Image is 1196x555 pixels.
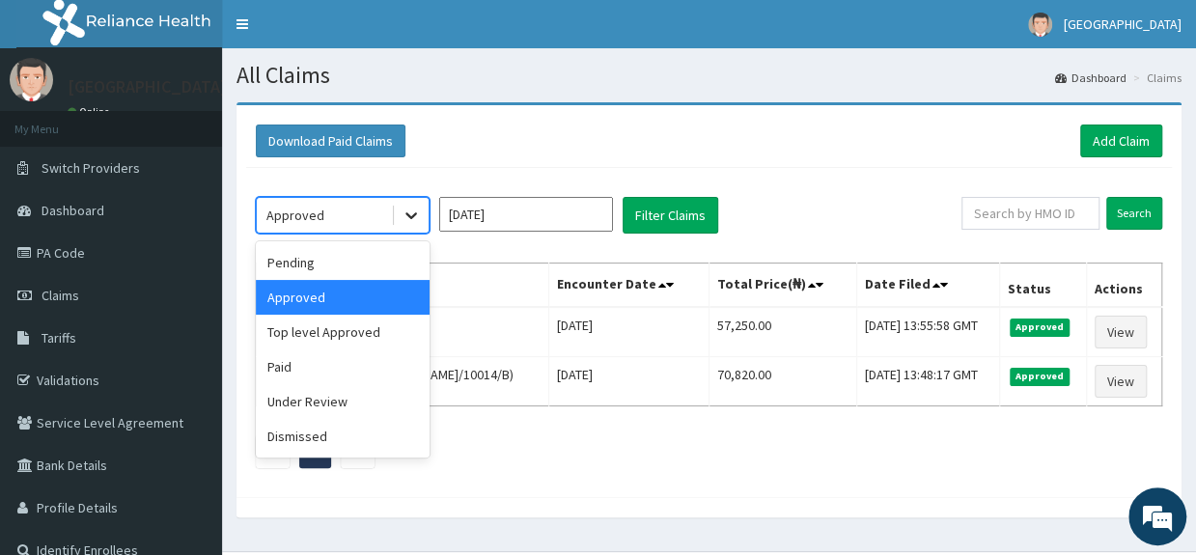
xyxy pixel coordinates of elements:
[68,78,227,96] p: [GEOGRAPHIC_DATA]
[317,10,363,56] div: Minimize live chat window
[256,349,430,384] div: Paid
[623,197,718,234] button: Filter Claims
[709,264,856,308] th: Total Price(₦)
[42,287,79,304] span: Claims
[42,159,140,177] span: Switch Providers
[709,307,856,357] td: 57,250.00
[856,357,999,406] td: [DATE] 13:48:17 GMT
[549,307,709,357] td: [DATE]
[999,264,1086,308] th: Status
[1128,69,1182,86] li: Claims
[1086,264,1161,308] th: Actions
[236,63,1182,88] h1: All Claims
[256,384,430,419] div: Under Review
[1055,69,1126,86] a: Dashboard
[36,97,78,145] img: d_794563401_company_1708531726252_794563401
[266,206,324,225] div: Approved
[256,419,430,454] div: Dismissed
[256,125,405,157] button: Download Paid Claims
[1064,15,1182,33] span: [GEOGRAPHIC_DATA]
[856,264,999,308] th: Date Filed
[1095,365,1147,398] a: View
[68,105,114,119] a: Online
[256,280,430,315] div: Approved
[10,58,53,101] img: User Image
[1106,197,1162,230] input: Search
[1095,316,1147,348] a: View
[549,357,709,406] td: [DATE]
[961,197,1099,230] input: Search by HMO ID
[1010,368,1071,385] span: Approved
[549,264,709,308] th: Encounter Date
[1080,125,1162,157] a: Add Claim
[42,202,104,219] span: Dashboard
[1010,319,1071,336] span: Approved
[42,329,76,347] span: Tariffs
[856,307,999,357] td: [DATE] 13:55:58 GMT
[256,315,430,349] div: Top level Approved
[256,245,430,280] div: Pending
[10,359,368,427] textarea: Type your message and hit 'Enter'
[100,108,324,133] div: Chat with us now
[439,197,613,232] input: Select Month and Year
[112,159,266,354] span: We're online!
[1028,13,1052,37] img: User Image
[709,357,856,406] td: 70,820.00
